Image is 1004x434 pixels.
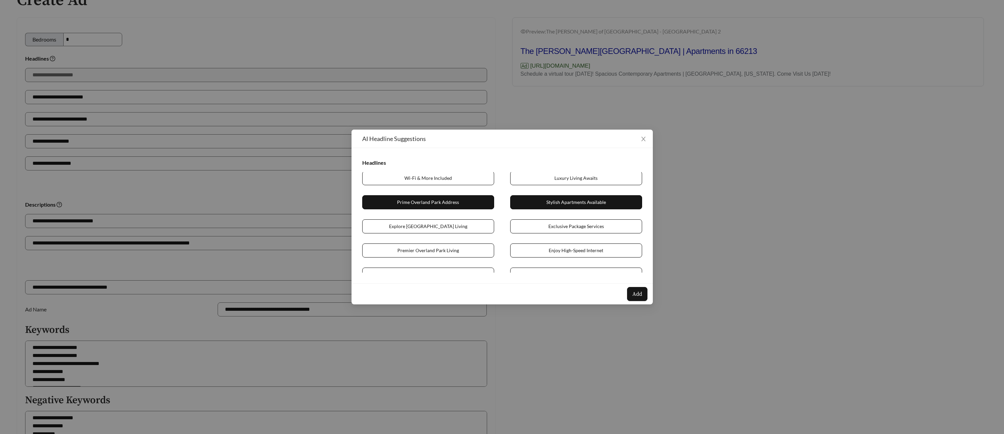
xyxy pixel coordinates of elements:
span: Prime Overland Park Address [362,195,494,209]
span: Wi-Fi & More Included [362,171,494,185]
span: close [640,136,646,142]
strong: Headlines [362,159,386,166]
span: Exclusive Package Services [510,219,642,233]
span: Luxury Living Awaits [510,171,642,185]
span: Enjoy High-Speed Internet [510,243,642,258]
span: Your Dream Home Awaits [362,268,494,282]
span: Add [632,290,642,298]
div: AI Headline Suggestions [362,135,642,142]
span: Modern Amenities Galore [510,268,642,282]
button: Add [627,287,647,301]
button: Close [634,130,653,148]
span: Explore [GEOGRAPHIC_DATA] Living [362,219,494,233]
span: Stylish Apartments Available [510,195,642,209]
span: Premier Overland Park Living [362,243,494,258]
